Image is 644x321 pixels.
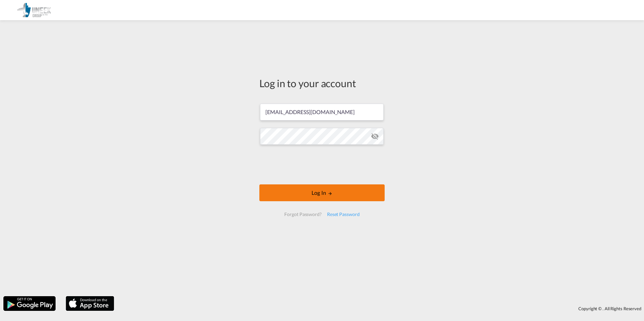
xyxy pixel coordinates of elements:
[371,132,379,140] md-icon: icon-eye-off
[65,295,115,312] img: apple.png
[3,295,56,312] img: google.png
[324,208,362,220] div: Reset Password
[259,76,385,90] div: Log in to your account
[118,303,644,314] div: Copyright © . All Rights Reserved
[282,208,324,220] div: Forgot Password?
[260,104,384,120] input: Enter email/phone number
[271,151,373,178] iframe: reCAPTCHA
[259,184,385,201] button: LOGIN
[10,3,56,18] img: d96120a0acfa11edb9087d597448d221.png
